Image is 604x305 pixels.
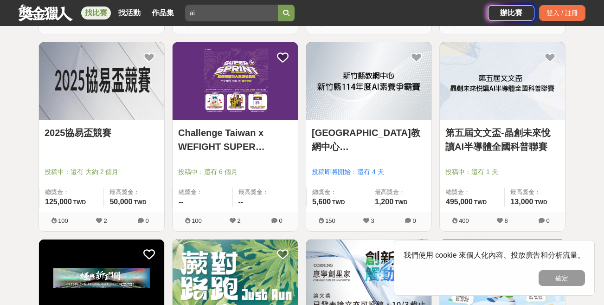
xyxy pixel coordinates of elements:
[192,217,202,224] span: 100
[45,126,159,140] a: 2025協易盃競賽
[145,217,148,224] span: 0
[546,217,549,224] span: 0
[325,217,335,224] span: 150
[539,270,585,286] button: 確定
[179,198,184,206] span: --
[73,199,86,206] span: TWD
[445,167,559,177] span: 投稿中：還有 1 天
[109,188,159,197] span: 最高獎金：
[404,251,585,259] span: 我們使用 cookie 來個人化內容、投放廣告和分析流量。
[371,217,374,224] span: 3
[445,126,559,154] a: 第五屆文文盃-晶創未來悅讀AI半導體全國科普聯賽
[534,199,547,206] span: TWD
[539,5,585,21] div: 登入 / 註冊
[238,198,244,206] span: --
[279,217,282,224] span: 0
[179,188,227,197] span: 總獎金：
[474,199,487,206] span: TWD
[45,198,72,206] span: 125,000
[134,199,146,206] span: TWD
[332,199,345,206] span: TWD
[440,42,565,120] img: Cover Image
[178,167,292,177] span: 投稿中：還有 6 個月
[446,188,499,197] span: 總獎金：
[306,42,431,120] img: Cover Image
[375,198,393,206] span: 1,200
[504,217,508,224] span: 8
[173,42,298,120] img: Cover Image
[39,42,164,120] img: Cover Image
[395,199,407,206] span: TWD
[178,126,292,154] a: Challenge Taiwan x WEFIGHT SUPER SPRINT:超短距離鐵人三項公益賽
[510,188,559,197] span: 最高獎金：
[115,6,144,19] a: 找活動
[45,167,159,177] span: 投稿中：還有 大約 2 個月
[148,6,178,19] a: 作品集
[237,217,240,224] span: 2
[81,6,111,19] a: 找比賽
[238,188,293,197] span: 最高獎金：
[45,188,98,197] span: 總獎金：
[58,217,68,224] span: 100
[459,217,469,224] span: 400
[446,198,473,206] span: 495,000
[312,167,426,177] span: 投稿即將開始：還有 4 天
[103,217,107,224] span: 2
[510,198,533,206] span: 13,000
[312,198,331,206] span: 5,600
[488,5,534,21] a: 辦比賽
[312,188,363,197] span: 總獎金：
[312,126,426,154] a: [GEOGRAPHIC_DATA]教網中心 [GEOGRAPHIC_DATA]114年度AI素養爭霸賽
[412,217,416,224] span: 0
[109,198,132,206] span: 50,000
[375,188,426,197] span: 最高獎金：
